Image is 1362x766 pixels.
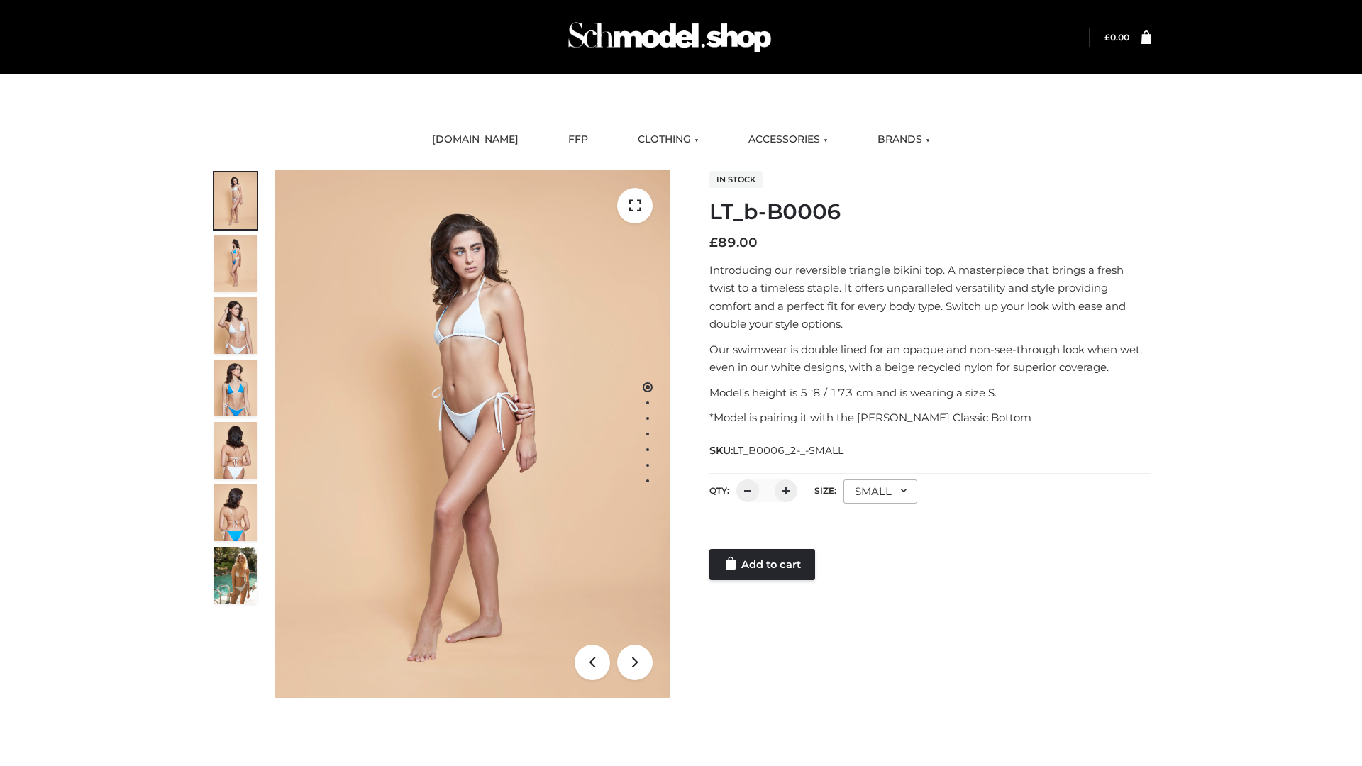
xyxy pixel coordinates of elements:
[709,199,1151,225] h1: LT_b-B0006
[214,172,257,229] img: ArielClassicBikiniTop_CloudNine_AzureSky_OW114ECO_1-scaled.jpg
[1104,32,1110,43] span: £
[709,485,729,496] label: QTY:
[214,360,257,416] img: ArielClassicBikiniTop_CloudNine_AzureSky_OW114ECO_4-scaled.jpg
[627,124,709,155] a: CLOTHING
[709,340,1151,377] p: Our swimwear is double lined for an opaque and non-see-through look when wet, even in our white d...
[214,547,257,604] img: Arieltop_CloudNine_AzureSky2.jpg
[1104,32,1129,43] a: £0.00
[214,235,257,292] img: ArielClassicBikiniTop_CloudNine_AzureSky_OW114ECO_2-scaled.jpg
[421,124,529,155] a: [DOMAIN_NAME]
[814,485,836,496] label: Size:
[738,124,838,155] a: ACCESSORIES
[709,442,845,459] span: SKU:
[563,9,776,65] img: Schmodel Admin 964
[709,409,1151,427] p: *Model is pairing it with the [PERSON_NAME] Classic Bottom
[558,124,599,155] a: FFP
[709,261,1151,333] p: Introducing our reversible triangle bikini top. A masterpiece that brings a fresh twist to a time...
[275,170,670,698] img: ArielClassicBikiniTop_CloudNine_AzureSky_OW114ECO_1
[214,422,257,479] img: ArielClassicBikiniTop_CloudNine_AzureSky_OW114ECO_7-scaled.jpg
[867,124,941,155] a: BRANDS
[709,171,763,188] span: In stock
[733,444,843,457] span: LT_B0006_2-_-SMALL
[709,235,718,250] span: £
[214,484,257,541] img: ArielClassicBikiniTop_CloudNine_AzureSky_OW114ECO_8-scaled.jpg
[709,549,815,580] a: Add to cart
[709,384,1151,402] p: Model’s height is 5 ‘8 / 173 cm and is wearing a size S.
[843,479,917,504] div: SMALL
[1104,32,1129,43] bdi: 0.00
[214,297,257,354] img: ArielClassicBikiniTop_CloudNine_AzureSky_OW114ECO_3-scaled.jpg
[709,235,758,250] bdi: 89.00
